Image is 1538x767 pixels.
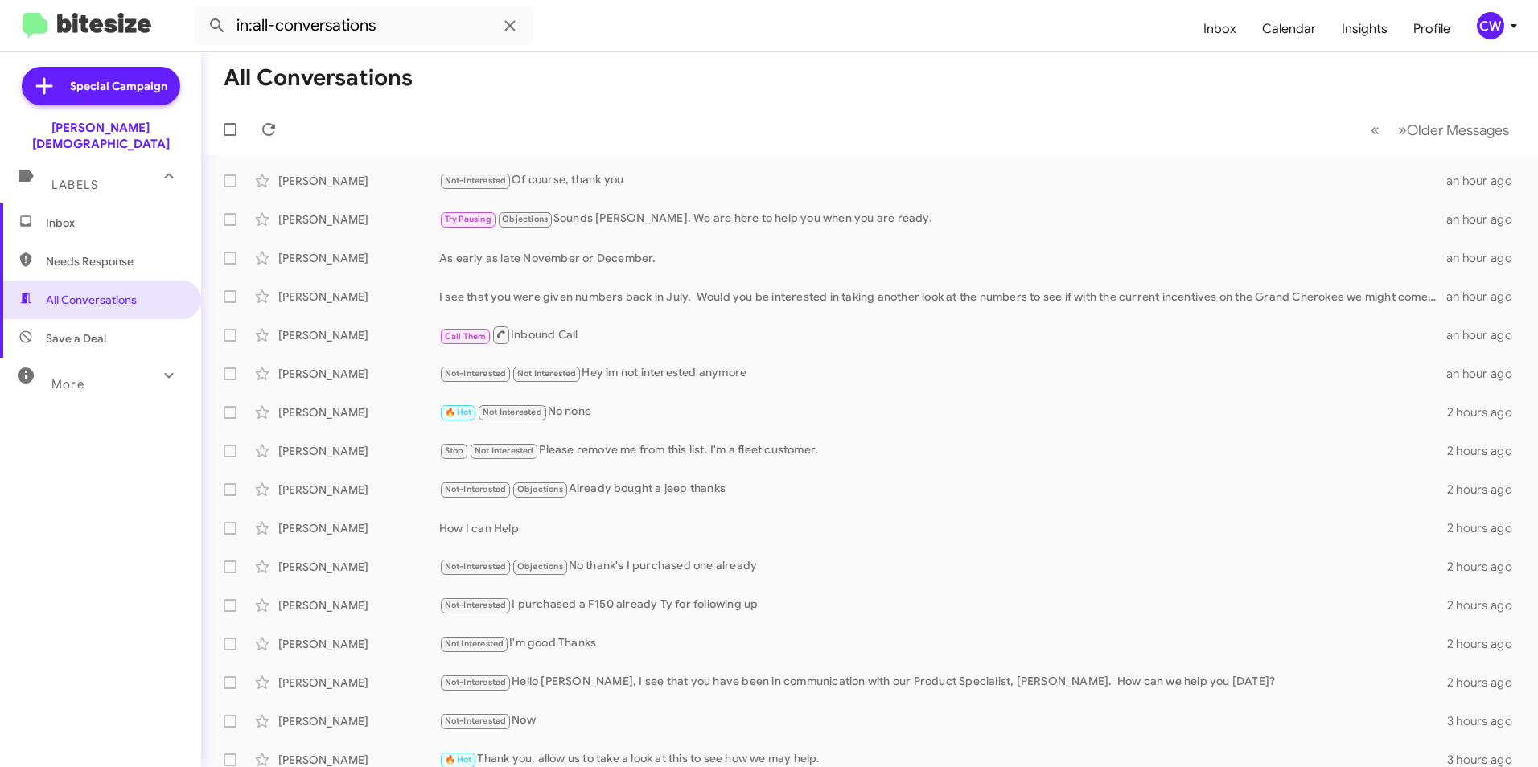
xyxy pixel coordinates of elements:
div: an hour ago [1446,289,1525,305]
div: [PERSON_NAME] [278,211,439,228]
div: [PERSON_NAME] [278,520,439,536]
div: 2 hours ago [1447,559,1525,575]
span: More [51,377,84,392]
div: [PERSON_NAME] [278,443,439,459]
div: [PERSON_NAME] [278,713,439,729]
span: Not-Interested [445,484,507,494]
div: 2 hours ago [1447,482,1525,498]
div: Already bought a jeep thanks [439,480,1447,498]
div: an hour ago [1446,327,1525,343]
div: I purchased a F150 already Ty for following up [439,596,1447,614]
span: Try Pausing [445,214,491,224]
div: [PERSON_NAME] [278,482,439,498]
span: Not Interested [517,368,577,379]
button: Previous [1361,113,1389,146]
span: Special Campaign [70,78,167,94]
span: Not-Interested [445,677,507,687]
div: Hello [PERSON_NAME], I see that you have been in communication with our Product Specialist, [PERS... [439,673,1447,691]
span: « [1371,120,1380,140]
a: Profile [1400,6,1463,52]
a: Insights [1329,6,1400,52]
div: [PERSON_NAME] [278,366,439,382]
button: CW [1463,12,1520,39]
span: Older Messages [1407,121,1509,139]
nav: Page navigation example [1362,113,1519,146]
div: an hour ago [1446,366,1525,382]
div: 2 hours ago [1447,675,1525,691]
span: » [1398,120,1407,140]
input: Search [195,6,533,45]
span: Objections [502,214,548,224]
div: an hour ago [1446,250,1525,266]
a: Special Campaign [22,67,180,105]
div: Sounds [PERSON_NAME]. We are here to help you when you are ready. [439,210,1446,228]
div: 2 hours ago [1447,520,1525,536]
span: Save a Deal [46,330,106,347]
span: Not Interested [445,638,504,649]
span: Needs Response [46,253,183,269]
div: I see that you were given numbers back in July. Would you be interested in taking another look at... [439,289,1446,305]
span: Stop [445,445,464,456]
div: 2 hours ago [1447,636,1525,652]
div: [PERSON_NAME] [278,636,439,652]
span: Call Them [445,331,487,342]
div: How I can Help [439,520,1447,536]
button: Next [1388,113,1519,146]
div: Inbound Call [439,325,1446,345]
span: 🔥 Hot [445,407,472,417]
span: Not-Interested [445,561,507,572]
div: [PERSON_NAME] [278,173,439,189]
h1: All Conversations [224,65,413,91]
div: No none [439,403,1447,421]
div: 2 hours ago [1447,597,1525,613]
div: [PERSON_NAME] [278,327,439,343]
div: [PERSON_NAME] [278,597,439,613]
div: As early as late November or December. [439,250,1446,266]
a: Calendar [1249,6,1329,52]
span: Not Interested [483,407,542,417]
span: Objections [517,484,563,494]
span: Not Interested [475,445,534,456]
div: Now [439,712,1447,730]
span: Not-Interested [445,368,507,379]
div: 2 hours ago [1447,443,1525,459]
div: [PERSON_NAME] [278,289,439,305]
div: Of course, thank you [439,171,1446,190]
div: No thank's I purchased one already [439,557,1447,576]
div: 3 hours ago [1447,713,1525,729]
div: an hour ago [1446,211,1525,228]
div: [PERSON_NAME] [278,404,439,420]
span: Objections [517,561,563,572]
div: [PERSON_NAME] [278,675,439,691]
div: I'm good Thanks [439,634,1447,653]
span: Inbox [46,215,183,231]
span: Not-Interested [445,716,507,726]
div: Please remove me from this list. I'm a fleet customer. [439,441,1447,460]
div: an hour ago [1446,173,1525,189]
div: 2 hours ago [1447,404,1525,420]
div: CW [1477,12,1504,39]
span: Labels [51,178,98,192]
span: 🔥 Hot [445,754,472,765]
span: Not-Interested [445,600,507,610]
a: Inbox [1191,6,1249,52]
span: Not-Interested [445,175,507,186]
div: [PERSON_NAME] [278,250,439,266]
span: All Conversations [46,292,137,308]
div: Hey im not interested anymore [439,364,1446,383]
div: [PERSON_NAME] [278,559,439,575]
